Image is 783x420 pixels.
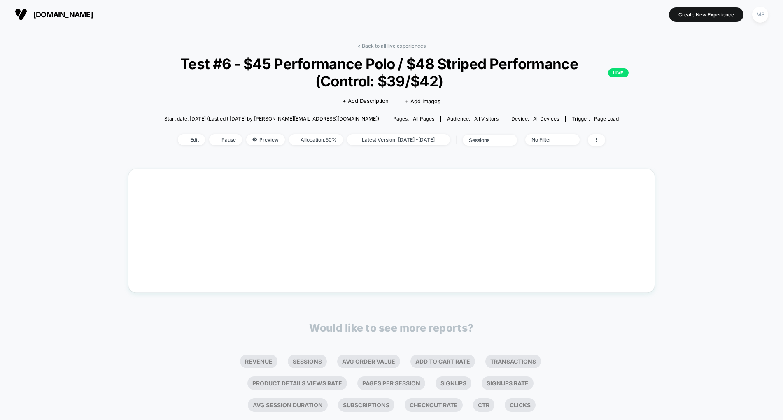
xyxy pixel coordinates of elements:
li: Revenue [240,355,277,368]
span: Pause [209,134,242,145]
span: + Add Images [405,98,440,104]
button: MS [750,6,771,23]
a: < Back to all live experiences [357,43,426,49]
div: Trigger: [572,116,619,122]
div: sessions [469,137,502,143]
div: MS [752,7,768,23]
button: Create New Experience [669,7,743,22]
p: Would like to see more reports? [309,322,474,334]
div: Audience: [447,116,499,122]
li: Pages Per Session [357,376,425,390]
li: Checkout Rate [405,398,463,412]
li: Add To Cart Rate [410,355,475,368]
span: all devices [533,116,559,122]
span: Device: [505,116,565,122]
li: Avg Session Duration [248,398,328,412]
li: Signups Rate [482,376,534,390]
span: Preview [246,134,285,145]
span: Page Load [594,116,619,122]
span: | [454,134,463,146]
span: Edit [178,134,205,145]
li: Subscriptions [338,398,394,412]
span: Latest Version: [DATE] - [DATE] [347,134,450,145]
span: + Add Description [343,97,389,105]
li: Product Details Views Rate [247,376,347,390]
li: Sessions [288,355,327,368]
span: Allocation: 50% [289,134,343,145]
div: Pages: [393,116,434,122]
span: All Visitors [474,116,499,122]
span: Test #6 - $45 Performance Polo / $48 Striped Performance (Control: $39/$42) [154,55,629,90]
li: Avg Order Value [337,355,400,368]
span: [DOMAIN_NAME] [33,10,93,19]
button: [DOMAIN_NAME] [12,8,96,21]
img: Visually logo [15,8,27,21]
li: Ctr [473,398,494,412]
li: Clicks [505,398,536,412]
p: LIVE [608,68,629,77]
div: No Filter [531,137,564,143]
li: Transactions [485,355,541,368]
span: all pages [413,116,434,122]
li: Signups [436,376,471,390]
span: Start date: [DATE] (Last edit [DATE] by [PERSON_NAME][EMAIL_ADDRESS][DOMAIN_NAME]) [164,116,379,122]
